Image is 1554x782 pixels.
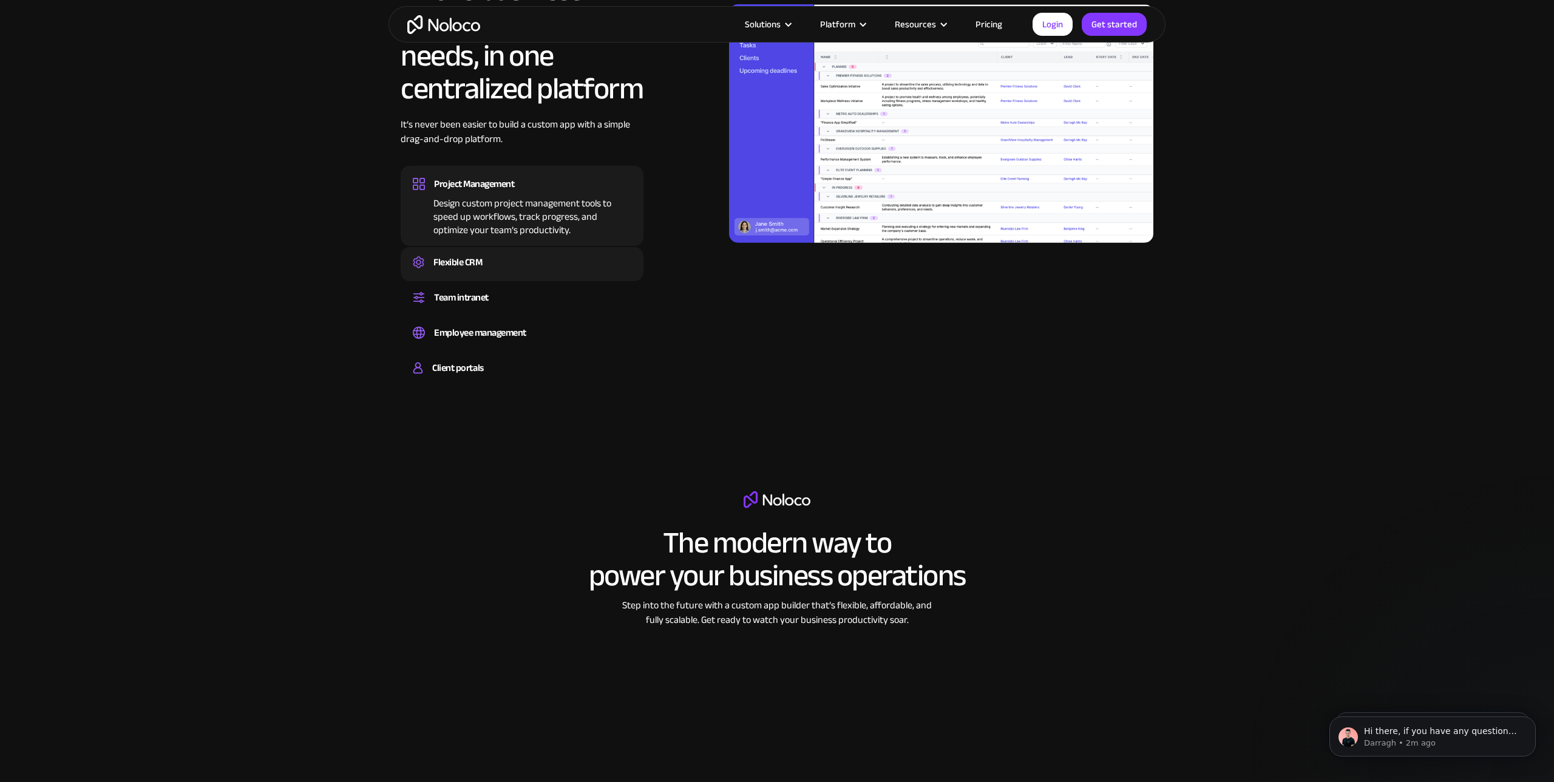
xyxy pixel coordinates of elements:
a: Get started [1082,13,1147,36]
div: Project Management [434,175,514,193]
div: Easily manage employee information, track performance, and handle HR tasks from a single platform. [413,342,631,345]
a: home [407,15,480,34]
div: Flexible CRM [433,253,482,271]
div: Platform [820,16,855,32]
div: Set up a central space for your team to collaborate, share information, and stay up to date on co... [413,307,631,310]
div: Build a secure, fully-branded, and personalized client portal that lets your customers self-serve. [413,377,631,381]
div: Resources [880,16,960,32]
div: Platform [805,16,880,32]
div: Step into the future with a custom app builder that’s flexible, affordable, and fully scalable. G... [616,598,938,627]
div: Solutions [745,16,781,32]
a: Login [1033,13,1073,36]
h2: The modern way to power your business operations [589,526,966,592]
div: Solutions [730,16,805,32]
div: Design custom project management tools to speed up workflows, track progress, and optimize your t... [413,193,631,237]
div: Employee management [434,324,526,342]
div: Create a custom CRM that you can adapt to your business’s needs, centralize your workflows, and m... [413,271,631,275]
iframe: Intercom notifications message [1311,691,1554,776]
div: It’s never been easier to build a custom app with a simple drag-and-drop platform. [401,117,643,165]
div: Team intranet [434,288,489,307]
div: Resources [895,16,936,32]
div: Client portals [432,359,483,377]
a: Pricing [960,16,1017,32]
